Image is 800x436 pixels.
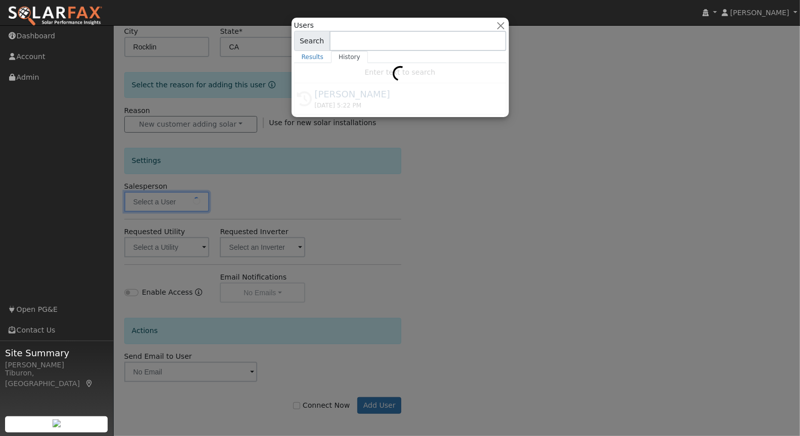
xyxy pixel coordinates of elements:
[730,9,789,17] span: [PERSON_NAME]
[294,31,330,51] span: Search
[294,51,332,63] a: Results
[5,360,108,370] div: [PERSON_NAME]
[5,346,108,360] span: Site Summary
[5,368,108,389] div: Tiburon, [GEOGRAPHIC_DATA]
[8,6,103,27] img: SolarFax
[331,51,368,63] a: History
[53,419,61,427] img: retrieve
[85,379,94,388] a: Map
[294,20,314,31] span: Users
